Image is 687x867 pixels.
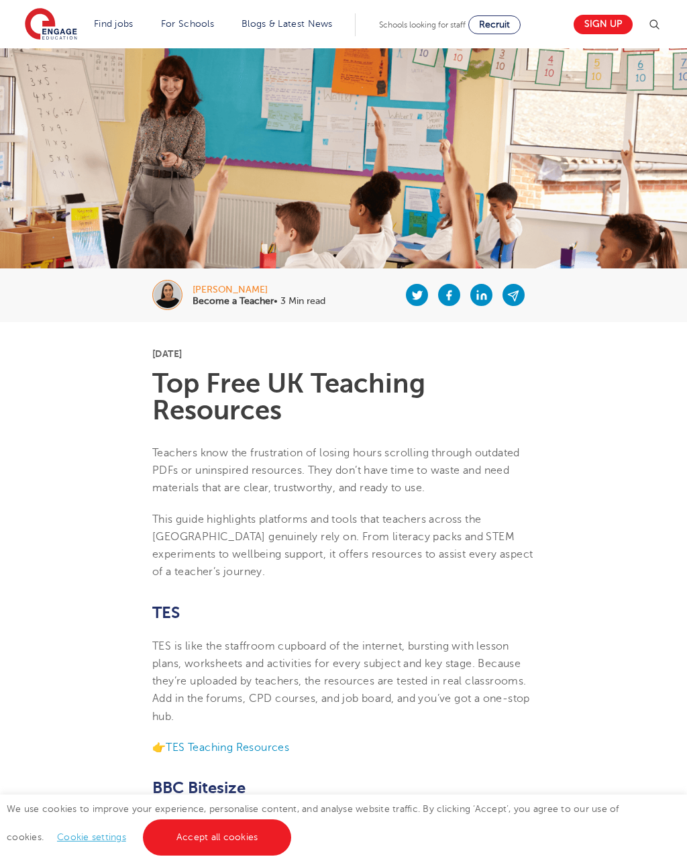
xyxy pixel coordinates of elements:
[379,20,466,30] span: Schools looking for staff
[25,8,77,42] img: Engage Education
[152,349,535,358] p: [DATE]
[152,778,246,797] b: BBC Bitesize
[242,19,333,29] a: Blogs & Latest News
[193,285,325,295] div: [PERSON_NAME]
[152,370,535,424] h1: Top Free UK Teaching Resources
[152,447,520,495] span: Teachers know the frustration of losing hours scrolling through outdated PDFs or uninspired resou...
[193,297,325,306] p: • 3 Min read
[161,19,214,29] a: For Schools
[574,15,633,34] a: Sign up
[143,819,292,856] a: Accept all cookies
[57,832,126,842] a: Cookie settings
[152,513,533,578] span: This guide highlights platforms and tools that teachers across the [GEOGRAPHIC_DATA] genuinely re...
[7,804,619,842] span: We use cookies to improve your experience, personalise content, and analyse website traffic. By c...
[152,603,180,622] b: TES
[468,15,521,34] a: Recruit
[152,742,166,754] span: 👉
[94,19,134,29] a: Find jobs
[193,296,274,306] b: Become a Teacher
[479,19,510,30] span: Recruit
[166,742,289,754] a: TES Teaching Resources
[152,640,530,723] span: TES is like the staffroom cupboard of the internet, bursting with lesson plans, worksheets and ac...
